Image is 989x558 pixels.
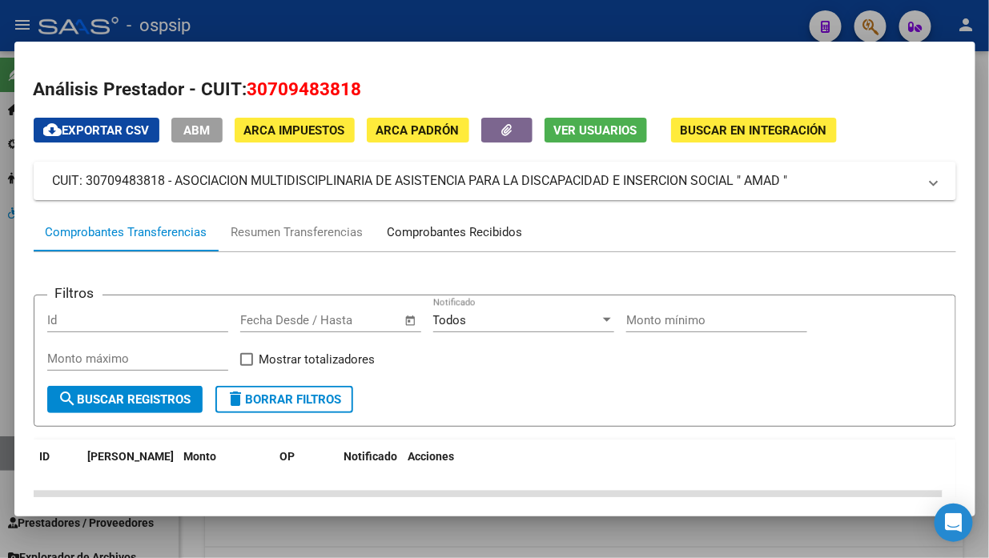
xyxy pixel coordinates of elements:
button: Buscar Registros [47,386,203,413]
div: Resumen Transferencias [231,223,364,242]
datatable-header-cell: Acciones [402,440,943,492]
input: Fecha inicio [240,313,305,327]
span: Notificado [344,450,398,463]
span: Ver Usuarios [554,123,637,138]
span: ARCA Padrón [376,123,460,138]
button: Borrar Filtros [215,386,353,413]
span: ABM [183,123,210,138]
mat-icon: search [58,389,78,408]
h3: Filtros [47,283,103,303]
button: Ver Usuarios [545,118,647,143]
mat-panel-title: CUIT: 30709483818 - ASOCIACION MULTIDISCIPLINARIA DE ASISTENCIA PARA LA DISCAPACIDAD E INSERCION ... [53,171,918,191]
span: ID [40,450,50,463]
span: ARCA Impuestos [244,123,345,138]
span: Buscar Registros [58,392,191,407]
mat-expansion-panel-header: CUIT: 30709483818 - ASOCIACION MULTIDISCIPLINARIA DE ASISTENCIA PARA LA DISCAPACIDAD E INSERCION ... [34,162,956,200]
div: Comprobantes Transferencias [46,223,207,242]
datatable-header-cell: OP [274,440,338,492]
input: Fecha fin [320,313,397,327]
span: [PERSON_NAME] [88,450,175,463]
button: ABM [171,118,223,143]
button: Buscar en Integración [671,118,837,143]
datatable-header-cell: Fecha T. [82,440,178,492]
span: Buscar en Integración [681,123,827,138]
span: 30709483818 [247,78,362,99]
span: OP [280,450,295,463]
div: Comprobantes Recibidos [388,223,523,242]
button: Exportar CSV [34,118,159,143]
mat-icon: delete [227,389,246,408]
span: Mostrar totalizadores [259,350,376,369]
span: Todos [433,313,467,327]
span: Monto [184,450,217,463]
div: Open Intercom Messenger [935,504,973,542]
span: Exportar CSV [43,123,150,138]
mat-icon: cloud_download [43,120,62,139]
button: ARCA Padrón [367,118,469,143]
span: Acciones [408,450,455,463]
span: Borrar Filtros [227,392,342,407]
h2: Análisis Prestador - CUIT: [34,76,956,103]
datatable-header-cell: ID [34,440,82,492]
datatable-header-cell: Notificado [338,440,402,492]
datatable-header-cell: Monto [178,440,274,492]
button: Open calendar [401,311,420,330]
button: ARCA Impuestos [235,118,355,143]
